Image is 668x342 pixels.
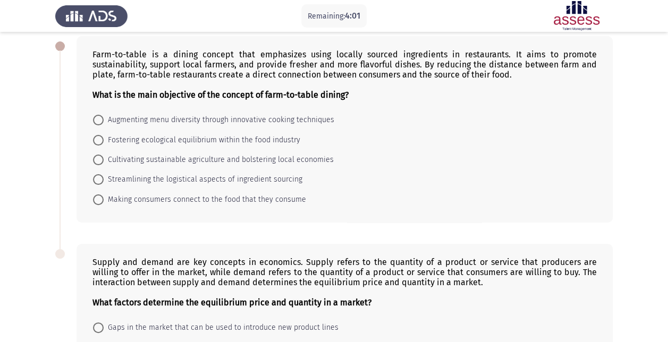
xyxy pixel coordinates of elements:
[104,173,302,186] span: Streamlining the logistical aspects of ingredient sourcing
[104,114,334,126] span: Augmenting menu diversity through innovative cooking techniques
[92,257,597,307] div: Supply and demand are key concepts in economics. Supply refers to the quantity of a product or se...
[104,193,306,206] span: Making consumers connect to the food that they consume
[92,49,597,100] div: Farm-to-table is a dining concept that emphasizes using locally sourced ingredients in restaurant...
[104,321,339,334] span: Gaps in the market that can be used to introduce new product lines
[55,1,128,31] img: Assess Talent Management logo
[92,90,349,100] b: What is the main objective of the concept of farm-to-table dining?
[92,297,371,307] b: What factors determine the equilibrium price and quantity in a market?
[104,153,334,166] span: Cultivating sustainable agriculture and bolstering local economies
[104,134,300,147] span: Fostering ecological equilibrium within the food industry
[345,11,360,21] span: 4:01
[308,10,360,23] p: Remaining:
[540,1,613,31] img: Assessment logo of ASSESS English Language Assessment (3 Module) (Ad - IB)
